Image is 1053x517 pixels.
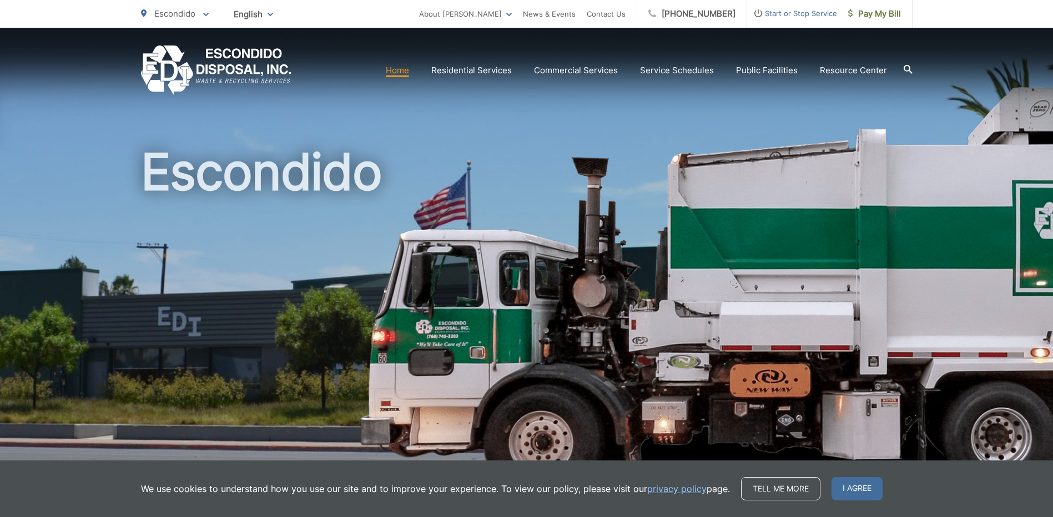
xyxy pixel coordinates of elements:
[820,64,887,77] a: Resource Center
[647,482,707,495] a: privacy policy
[848,7,901,21] span: Pay My Bill
[141,144,913,495] h1: Escondido
[741,477,820,500] a: Tell me more
[141,482,730,495] p: We use cookies to understand how you use our site and to improve your experience. To view our pol...
[419,7,512,21] a: About [PERSON_NAME]
[431,64,512,77] a: Residential Services
[736,64,798,77] a: Public Facilities
[640,64,714,77] a: Service Schedules
[154,8,195,19] span: Escondido
[523,7,576,21] a: News & Events
[534,64,618,77] a: Commercial Services
[832,477,883,500] span: I agree
[141,45,291,95] a: EDCD logo. Return to the homepage.
[225,4,281,24] span: English
[587,7,626,21] a: Contact Us
[386,64,409,77] a: Home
